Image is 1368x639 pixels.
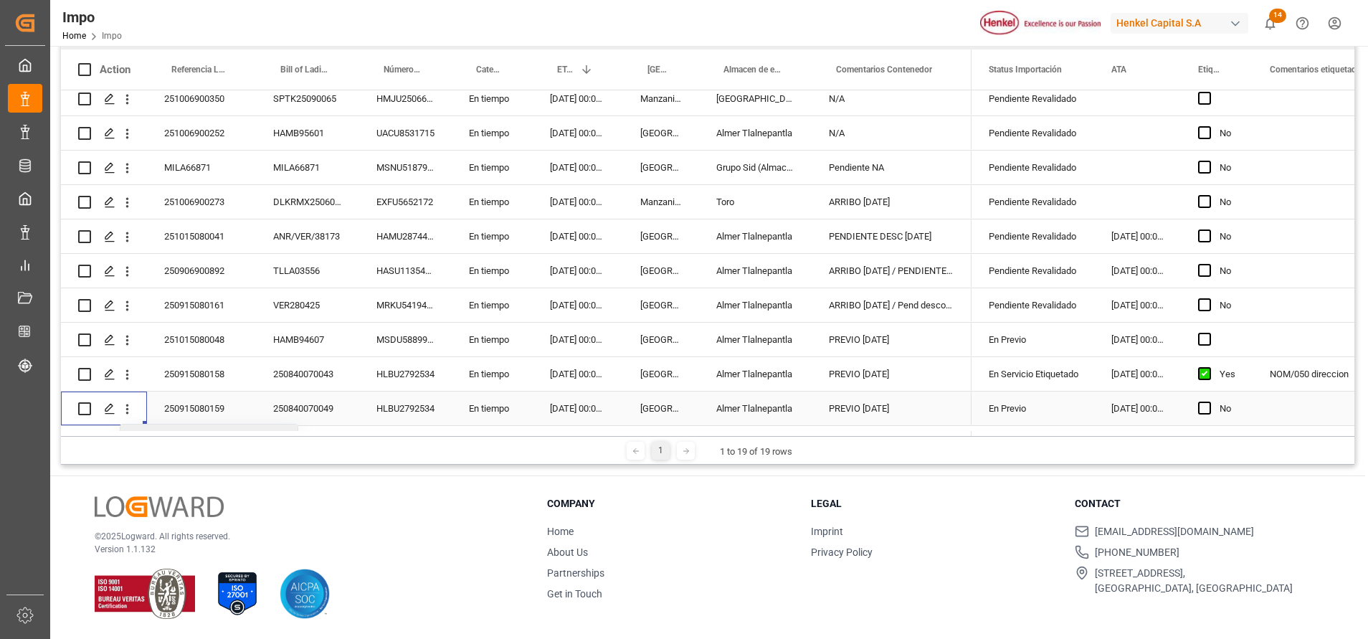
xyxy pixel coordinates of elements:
[1220,151,1235,184] div: No
[452,323,533,356] div: En tiempo
[812,357,972,391] div: PREVIO [DATE]
[533,185,623,219] div: [DATE] 00:00:00
[533,288,623,322] div: [DATE] 00:00:00
[100,63,130,76] div: Action
[811,526,843,537] a: Imprint
[452,82,533,115] div: En tiempo
[147,82,256,115] div: 251006900350
[547,588,602,600] a: Get in Touch
[989,220,1077,253] div: Pendiente Revalidado
[720,445,792,459] div: 1 to 19 of 19 rows
[811,546,873,558] a: Privacy Policy
[61,116,972,151] div: Press SPACE to select this row.
[147,288,256,322] div: 250915080161
[256,357,359,391] div: 250840070043
[623,185,699,219] div: Manzanillo
[623,219,699,253] div: [GEOGRAPHIC_DATA]
[147,323,256,356] div: 251015080048
[533,357,623,391] div: [DATE] 00:00:00
[533,219,623,253] div: [DATE] 00:00:00
[812,392,972,425] div: PREVIO [DATE]
[699,254,812,288] div: Almer Tlalnepantla
[1111,9,1254,37] button: Henkel Capital S.A
[1220,392,1235,425] div: No
[1095,545,1179,560] span: [PHONE_NUMBER]
[989,392,1077,425] div: En Previo
[547,496,793,511] h3: Company
[359,288,452,322] div: MRKU5419483
[989,65,1062,75] span: Status Importación
[95,496,224,517] img: Logward Logo
[61,288,972,323] div: Press SPACE to select this row.
[557,65,574,75] span: ETA Aduana
[980,11,1101,36] img: Henkel%20logo.jpg_1689854090.jpg
[699,357,812,391] div: Almer Tlalnepantla
[623,323,699,356] div: [GEOGRAPHIC_DATA]
[1220,358,1235,391] div: Yes
[1220,255,1235,288] div: No
[623,151,699,184] div: [GEOGRAPHIC_DATA]
[812,151,972,184] div: Pendiente NA
[61,185,972,219] div: Press SPACE to select this row.
[533,151,623,184] div: [DATE] 00:00:00
[989,82,1077,115] div: Pendiente Revalidado
[256,151,359,184] div: MILA66871
[95,569,195,619] img: ISO 9001 & ISO 14001 Certification
[61,254,972,288] div: Press SPACE to select this row.
[95,530,511,543] p: © 2025 Logward. All rights reserved.
[533,323,623,356] div: [DATE] 00:00:00
[811,496,1057,511] h3: Legal
[723,65,782,75] span: Almacen de entrega
[989,151,1077,184] div: Pendiente Revalidado
[989,289,1077,322] div: Pendiente Revalidado
[359,323,452,356] div: MSDU5889992
[147,219,256,253] div: 251015080041
[1286,7,1319,39] button: Help Center
[812,185,972,219] div: ARRIBO [DATE]
[452,151,533,184] div: En tiempo
[256,392,359,425] div: 250840070049
[476,65,503,75] span: Categoría
[280,569,330,619] img: AICPA SOC
[623,392,699,425] div: [GEOGRAPHIC_DATA]
[359,116,452,150] div: UACU8531715
[547,526,574,537] a: Home
[256,323,359,356] div: HAMB94607
[280,65,329,75] span: Bill of Lading Number
[1095,524,1254,539] span: [EMAIL_ADDRESS][DOMAIN_NAME]
[61,357,972,392] div: Press SPACE to select this row.
[1220,186,1235,219] div: No
[62,31,86,41] a: Home
[147,116,256,150] div: 251006900252
[699,185,812,219] div: Toro
[61,82,972,116] div: Press SPACE to select this row.
[1220,117,1235,150] div: No
[812,288,972,322] div: ARRIBO [DATE] / Pend desconslidacion
[452,357,533,391] div: En tiempo
[812,254,972,288] div: ARRIBO [DATE] / PENDIENTE NA DHL
[147,185,256,219] div: 251006900273
[256,185,359,219] div: DLKRMX2506063
[452,288,533,322] div: En tiempo
[623,254,699,288] div: [GEOGRAPHIC_DATA]
[147,254,256,288] div: 250906900892
[812,116,972,150] div: N/A
[1220,220,1235,253] div: No
[256,288,359,322] div: VER280425
[61,151,972,185] div: Press SPACE to select this row.
[652,442,670,460] div: 1
[623,82,699,115] div: Manzanillo
[212,569,262,619] img: ISO 27001 Certification
[699,82,812,115] div: [GEOGRAPHIC_DATA]
[1095,566,1293,596] span: [STREET_ADDRESS], [GEOGRAPHIC_DATA], [GEOGRAPHIC_DATA]
[1220,289,1235,322] div: No
[699,288,812,322] div: Almer Tlalnepantla
[623,288,699,322] div: [GEOGRAPHIC_DATA]
[452,392,533,425] div: En tiempo
[989,323,1077,356] div: En Previo
[256,116,359,150] div: HAMB95601
[147,151,256,184] div: MILA66871
[359,392,452,425] div: HLBU2792534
